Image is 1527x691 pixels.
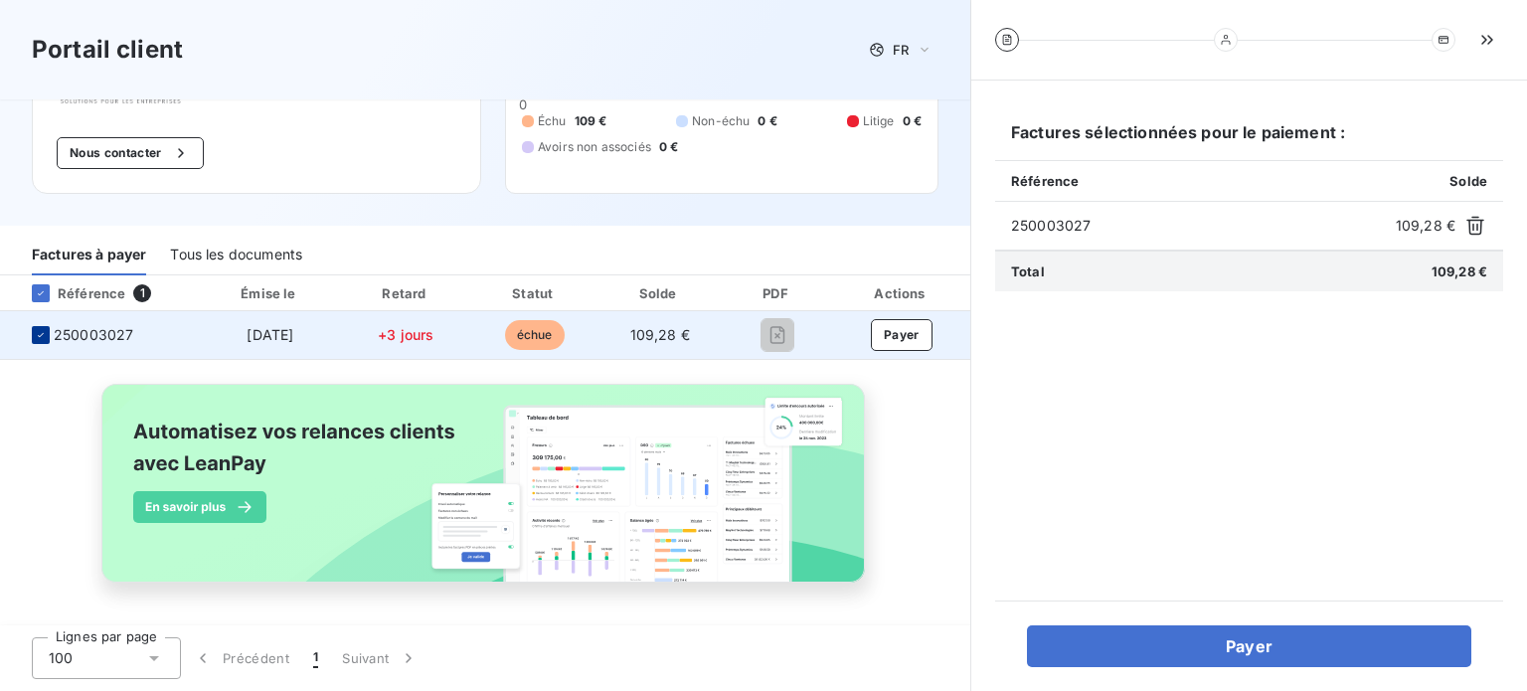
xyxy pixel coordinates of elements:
[538,112,567,130] span: Échu
[181,637,301,679] button: Précédent
[995,120,1503,160] h6: Factures sélectionnées pour le paiement :
[378,326,433,343] span: +3 jours
[16,284,125,302] div: Référence
[330,637,430,679] button: Suivant
[519,96,527,112] span: 0
[893,42,909,58] span: FR
[345,283,467,303] div: Retard
[659,138,678,156] span: 0 €
[170,234,302,275] div: Tous les documents
[1027,625,1471,667] button: Payer
[903,112,922,130] span: 0 €
[602,283,718,303] div: Solde
[1011,263,1045,279] span: Total
[313,648,318,668] span: 1
[726,283,829,303] div: PDF
[32,234,146,275] div: Factures à payer
[84,372,887,616] img: banner
[133,284,151,302] span: 1
[863,112,895,130] span: Litige
[575,112,607,130] span: 109 €
[1011,173,1079,189] span: Référence
[301,637,330,679] button: 1
[692,112,750,130] span: Non-échu
[57,137,204,169] button: Nous contacter
[54,325,133,345] span: 250003027
[32,32,183,68] h3: Portail client
[505,320,565,350] span: échue
[1011,216,1388,236] span: 250003027
[247,326,293,343] span: [DATE]
[1449,173,1487,189] span: Solde
[758,112,776,130] span: 0 €
[1396,216,1455,236] span: 109,28 €
[837,283,966,303] div: Actions
[538,138,651,156] span: Avoirs non associés
[871,319,933,351] button: Payer
[1432,263,1487,279] span: 109,28 €
[475,283,594,303] div: Statut
[204,283,337,303] div: Émise le
[630,326,690,343] span: 109,28 €
[49,648,73,668] span: 100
